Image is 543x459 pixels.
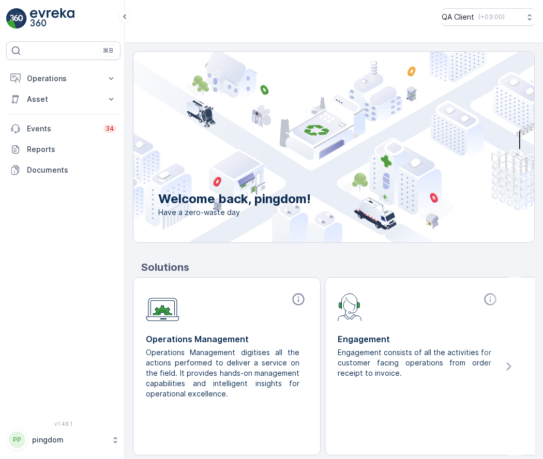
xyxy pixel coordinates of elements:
p: Operations [27,73,100,84]
p: ⌘B [103,47,113,55]
p: Asset [27,94,100,104]
p: 34 [105,125,114,133]
p: Welcome back, pingdom! [158,191,311,207]
button: Operations [6,68,120,89]
p: Operations Management [146,333,308,345]
span: Have a zero-waste day [158,207,311,218]
button: Asset [6,89,120,110]
img: module-icon [338,292,362,321]
p: Documents [27,165,116,175]
p: Engagement [338,333,500,345]
p: Solutions [141,259,535,275]
img: city illustration [87,52,534,242]
p: Operations Management digitises all the actions performed to deliver a service on the field. It p... [146,347,299,399]
img: module-icon [146,292,179,322]
a: Documents [6,160,120,180]
span: v 1.48.1 [6,421,120,427]
p: Engagement consists of all the activities for customer facing operations from order receipt to in... [338,347,491,378]
div: PP [9,432,25,448]
img: logo [6,8,27,29]
button: PPpingdom [6,429,120,451]
a: Reports [6,139,120,160]
button: QA Client(+03:00) [442,8,535,26]
img: logo_light-DOdMpM7g.png [30,8,74,29]
p: Reports [27,144,116,155]
p: QA Client [442,12,474,22]
p: pingdom [32,435,106,445]
a: Events34 [6,118,120,139]
p: Events [27,124,97,134]
p: ( +03:00 ) [478,13,505,21]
